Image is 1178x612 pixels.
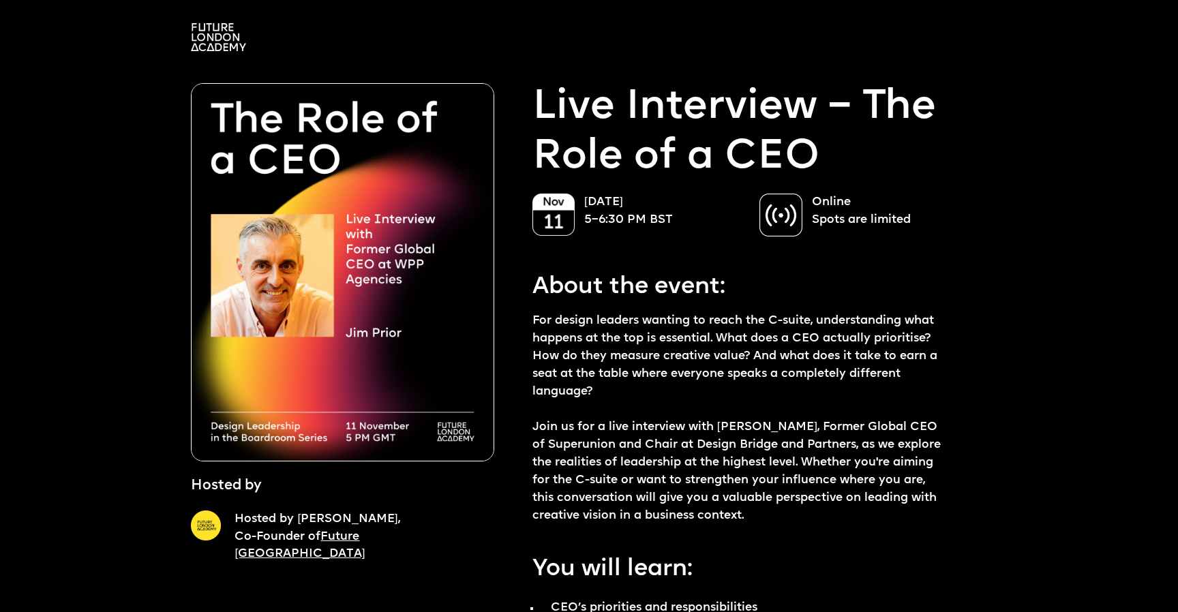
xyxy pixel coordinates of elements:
p: [DATE] 5–6:30 PM BST [584,194,746,229]
p: Hosted by [191,475,262,496]
p: Live Interview – The Role of a CEO [532,83,987,182]
p: Hosted by [PERSON_NAME], Co-Founder of [235,510,416,564]
img: A logo saying in 3 lines: Future London Academy [191,23,246,51]
p: For design leaders wanting to reach the C-suite, understanding what happens at the top is essenti... [532,312,941,524]
img: A yellow circle with Future London Academy logo [191,510,221,540]
p: Online Spots are limited [812,194,973,229]
p: You will learn: [532,545,941,587]
p: About the event: [532,262,941,305]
